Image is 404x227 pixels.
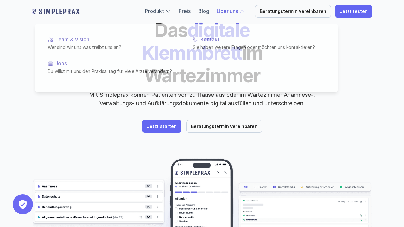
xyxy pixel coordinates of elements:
p: Jobs [55,61,180,67]
a: Beratungstermin vereinbaren [186,120,262,133]
a: Jetzt starten [142,120,181,133]
a: Beratungstermin vereinbaren [255,5,331,18]
a: KontaktSie haben weitere Fragen oder möchten uns kontaktieren? [188,32,330,55]
a: Jetzt testen [335,5,372,18]
a: Preis [179,8,191,14]
p: Team & Vision [55,37,180,43]
p: Du willst mit uns den Praxisalltag für viele Ärzte verändern? [48,68,180,74]
p: Beratungstermin vereinbaren [260,9,326,14]
a: Blog [198,8,209,14]
p: Jetzt testen [340,9,368,14]
p: Jetzt starten [147,124,177,129]
p: Mit Simpleprax können Patienten von zu Hause aus oder im Wartezimmer Anamnese-, Verwaltungs- und ... [84,90,320,108]
a: Produkt [145,8,164,14]
p: Beratungstermin vereinbaren [191,124,258,129]
p: Kontakt [200,37,325,43]
a: Über uns [217,8,238,14]
p: Sie haben weitere Fragen oder möchten uns kontaktieren? [193,44,325,50]
a: JobsDu willst mit uns den Praxisalltag für viele Ärzte verändern? [43,55,185,79]
p: Wer sind wir uns was treibt uns an? [48,44,180,50]
a: Team & VisionWer sind wir uns was treibt uns an? [43,32,185,55]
